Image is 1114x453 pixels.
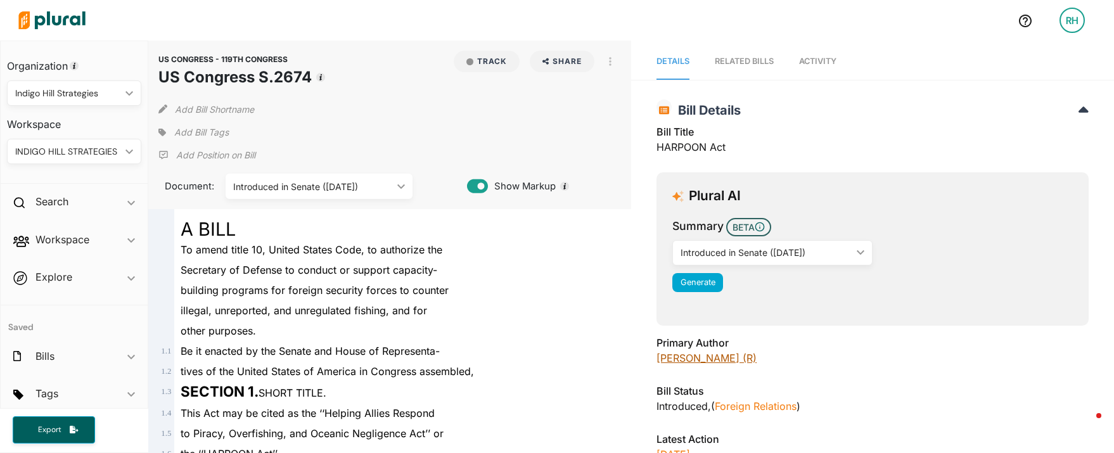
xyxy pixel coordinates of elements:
span: 1 . 2 [161,367,171,376]
span: US CONGRESS - 119TH CONGRESS [158,54,288,64]
div: Indigo Hill Strategies [15,87,120,100]
span: 1 . 3 [161,387,171,396]
span: Details [656,56,689,66]
span: 1 . 5 [161,429,171,438]
span: A BILL [181,218,236,240]
span: This Act may be cited as the ‘‘Helping Allies Respond [181,407,435,419]
div: Tooltip anchor [68,60,80,72]
div: Add tags [158,123,228,142]
span: Activity [799,56,836,66]
a: RELATED BILLS [715,44,774,80]
span: Be it enacted by the Senate and House of Representa- [181,345,440,357]
p: Add Position on Bill [176,149,255,162]
h2: Explore [35,270,72,284]
span: Secretary of Defense to conduct or support capacity- [181,264,437,276]
h3: Plural AI [689,188,741,204]
h3: Workspace [7,106,141,134]
button: Export [13,416,95,443]
h2: Search [35,195,68,208]
span: SHORT TITLE. [181,386,326,399]
div: Tooltip anchor [315,72,326,83]
span: 1 . 1 [161,347,171,355]
div: RH [1060,8,1085,33]
div: RELATED BILLS [715,55,774,67]
div: Introduced in Senate ([DATE]) [233,180,392,193]
span: to Piracy, Overfishing, and Oceanic Negligence Act’’ or [181,427,444,440]
button: Share [525,51,600,72]
h3: Bill Status [656,383,1089,399]
div: INDIGO HILL STRATEGIES [15,145,120,158]
span: other purposes. [181,324,256,337]
a: Details [656,44,689,80]
a: Activity [799,44,836,80]
iframe: Intercom live chat [1071,410,1101,440]
span: Document: [158,179,210,193]
span: Export [29,424,70,435]
strong: SECTION 1. [181,383,259,400]
a: Foreign Relations [715,400,797,412]
button: Track [454,51,520,72]
span: BETA [726,218,771,236]
div: Introduced in Senate ([DATE]) [681,246,852,259]
div: Tooltip anchor [559,181,570,192]
h3: Bill Title [656,124,1089,139]
h2: Tags [35,386,58,400]
button: Generate [672,273,723,292]
h2: Workspace [35,233,89,246]
h3: Primary Author [656,335,1089,350]
span: Add Bill Tags [174,126,229,139]
span: Show Markup [488,179,556,193]
h3: Latest Action [656,431,1089,447]
span: To amend title 10, United States Code, to authorize the [181,243,442,256]
span: illegal, unreported, and unregulated fishing, and for [181,304,427,317]
h3: Summary [672,218,724,234]
div: Add Position Statement [158,146,255,165]
div: HARPOON Act [656,124,1089,162]
h2: Bills [35,349,54,363]
button: Share [530,51,595,72]
a: [PERSON_NAME] (R) [656,352,757,364]
h4: Saved [1,305,148,336]
span: building programs for foreign security forces to counter [181,284,449,297]
h3: Organization [7,48,141,75]
button: Add Bill Shortname [175,99,254,119]
span: Bill Details [672,103,741,118]
a: RH [1049,3,1095,38]
h1: US Congress S.2674 [158,66,312,89]
span: tives of the United States of America in Congress assembled, [181,365,474,378]
span: 1 . 4 [161,409,171,418]
span: Generate [681,278,715,287]
div: Introduced , ( ) [656,399,1089,414]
